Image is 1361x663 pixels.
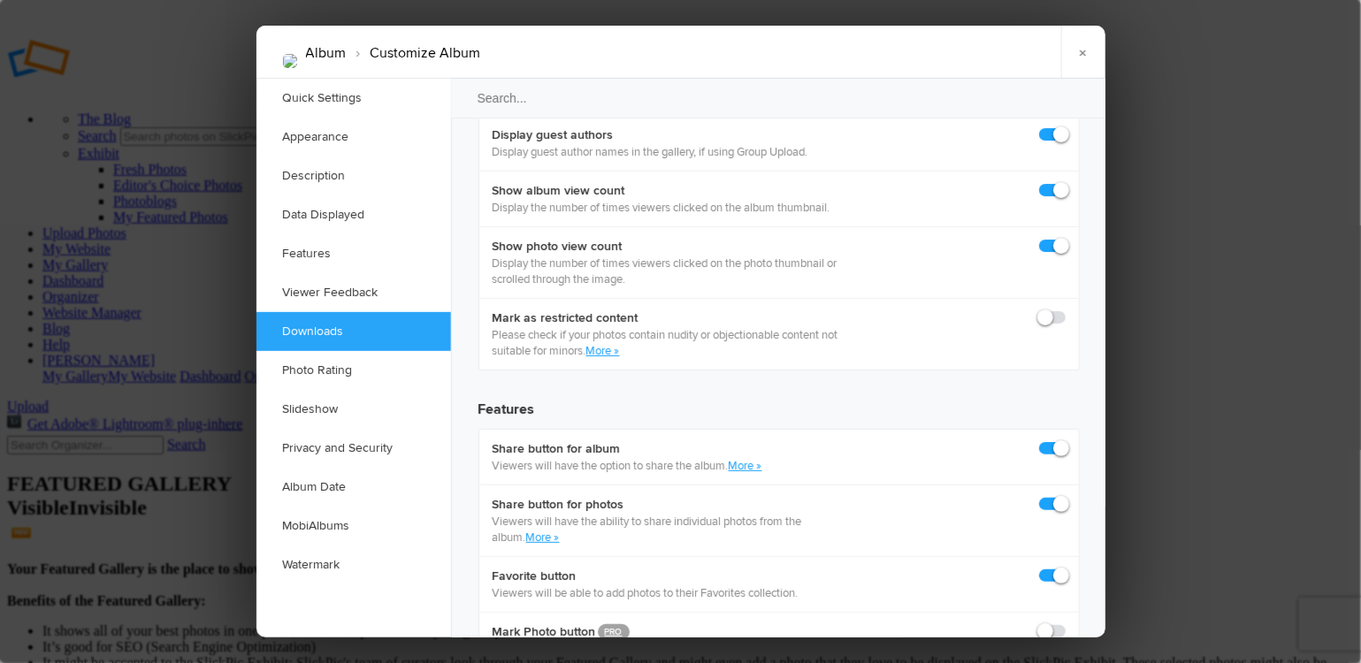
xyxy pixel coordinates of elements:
a: Slideshow [256,390,451,429]
a: MobiAlbums [256,507,451,545]
a: Quick Settings [256,79,451,118]
p: Display the number of times viewers clicked on the photo thumbnail or scrolled through the image. [493,255,865,287]
b: Mark Photo button [493,623,865,641]
a: Appearance [256,118,451,156]
b: Display guest authors [493,126,808,144]
a: Photo Rating [256,351,451,390]
a: Description [256,156,451,195]
a: Data Displayed [256,195,451,234]
a: More » [526,530,560,545]
b: Show photo view count [493,238,865,255]
b: Show album view count [493,182,830,200]
a: More » [729,459,762,473]
li: Customize Album [347,38,481,68]
li: Album [306,38,347,68]
img: Flower.DI472981618262517197.jpg [283,54,297,68]
p: Please check if your photos contain nudity or objectionable content not suitable for minors. [493,327,865,359]
a: Downloads [256,312,451,351]
a: × [1061,26,1105,79]
a: Watermark [256,545,451,584]
input: Search... [450,78,1108,118]
b: Share button for album [493,440,762,458]
p: Viewers will have the ability to share individual photos from the album. [493,514,865,545]
a: More » [586,344,620,358]
a: Album Date [256,468,451,507]
b: Share button for photos [493,496,865,514]
a: Viewer Feedback [256,273,451,312]
b: Mark as restricted content [493,309,865,327]
p: Display guest author names in the gallery, if using Group Upload. [493,144,808,160]
p: Viewers will have the option to share the album. [493,458,762,474]
b: Favorite button [493,568,799,585]
a: PRO [598,624,630,640]
p: Display the number of times viewers clicked on the album thumbnail. [493,200,830,216]
p: Viewers will be able to add photos to their Favorites collection. [493,585,799,601]
h3: Features [478,385,1080,420]
a: Privacy and Security [256,429,451,468]
a: Features [256,234,451,273]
